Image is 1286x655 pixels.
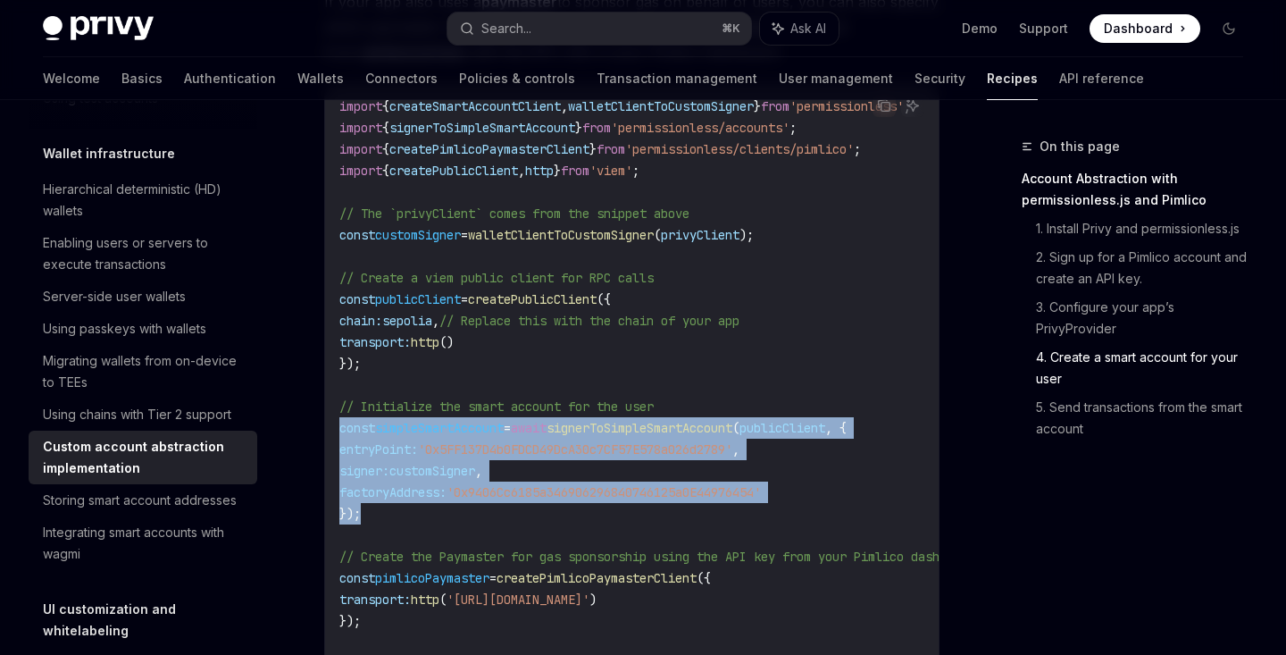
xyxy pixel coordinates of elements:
[29,516,257,570] a: Integrating smart accounts with wagmi
[432,313,439,329] span: ,
[43,436,246,479] div: Custom account abstraction implementation
[339,206,689,222] span: // The `privyClient` comes from the snippet above
[447,592,589,608] span: '[URL][DOMAIN_NAME]'
[597,57,757,100] a: Transaction management
[597,141,625,157] span: from
[365,57,438,100] a: Connectors
[29,431,257,484] a: Custom account abstraction implementation
[297,57,344,100] a: Wallets
[29,313,257,345] a: Using passkeys with wallets
[597,291,611,307] span: ({
[825,420,847,436] span: , {
[790,20,826,38] span: Ask AI
[339,141,382,157] span: import
[439,313,739,329] span: // Replace this with the chain of your app
[468,291,597,307] span: createPublicClient
[561,163,589,179] span: from
[382,98,389,114] span: {
[29,399,257,431] a: Using chains with Tier 2 support
[339,291,375,307] span: const
[854,141,861,157] span: ;
[754,98,761,114] span: }
[43,490,237,511] div: Storing smart account addresses
[389,120,575,136] span: signerToSimpleSmartAccount
[389,98,561,114] span: createSmartAccountClient
[561,98,568,114] span: ,
[789,120,797,136] span: ;
[29,345,257,399] a: Migrating wallets from on-device to TEEs
[375,570,489,586] span: pimlicoPaymaster
[760,13,839,45] button: Ask AI
[1022,164,1257,214] a: Account Abstraction with permissionless.js and Pimlico
[632,163,639,179] span: ;
[418,441,732,458] span: '0x5FF137D4b0FDCD49DcA30c7CF57E578a026d2789'
[43,232,246,275] div: Enabling users or servers to execute transactions
[461,291,468,307] span: =
[339,484,447,500] span: factoryAddress:
[497,570,697,586] span: createPimlicoPaymasterClient
[339,163,382,179] span: import
[1036,243,1257,293] a: 2. Sign up for a Pimlico account and create an API key.
[43,179,246,222] div: Hierarchical deterministic (HD) wallets
[339,227,375,243] span: const
[43,522,246,565] div: Integrating smart accounts with wagmi
[339,98,382,114] span: import
[339,313,382,329] span: chain:
[1059,57,1144,100] a: API reference
[439,334,454,350] span: ()
[489,570,497,586] span: =
[447,13,750,45] button: Search...⌘K
[389,163,518,179] span: createPublicClient
[411,592,439,608] span: http
[589,592,597,608] span: )
[339,463,389,479] span: signer:
[339,399,654,415] span: // Initialize the smart account for the user
[739,420,825,436] span: publicClient
[375,291,461,307] span: publicClient
[732,441,739,458] span: ,
[339,120,382,136] span: import
[987,57,1038,100] a: Recipes
[461,227,468,243] span: =
[121,57,163,100] a: Basics
[589,163,632,179] span: 'viem'
[1215,14,1243,43] button: Toggle dark mode
[43,286,186,307] div: Server-side user wallets
[1090,14,1200,43] a: Dashboard
[382,141,389,157] span: {
[722,21,740,36] span: ⌘ K
[382,120,389,136] span: {
[339,549,975,565] span: // Create the Paymaster for gas sponsorship using the API key from your Pimlico dashboard
[575,120,582,136] span: }
[481,18,531,39] div: Search...
[661,227,739,243] span: privyClient
[873,94,896,117] button: Copy the contents from the code block
[511,420,547,436] span: await
[732,420,739,436] span: (
[582,120,611,136] span: from
[1036,393,1257,443] a: 5. Send transactions from the smart account
[547,420,732,436] span: signerToSimpleSmartAccount
[447,484,761,500] span: '0x9406Cc6185a346906296840746125a0E44976454'
[29,281,257,313] a: Server-side user wallets
[339,570,375,586] span: const
[697,570,711,586] span: ({
[339,356,361,372] span: });
[1036,343,1257,393] a: 4. Create a smart account for your user
[518,163,525,179] span: ,
[184,57,276,100] a: Authentication
[43,143,175,164] h5: Wallet infrastructure
[962,20,998,38] a: Demo
[43,599,257,642] h5: UI customization and whitelabeling
[475,463,482,479] span: ,
[504,420,511,436] span: =
[1040,136,1120,157] span: On this page
[339,420,375,436] span: const
[375,227,461,243] span: customSigner
[43,16,154,41] img: dark logo
[525,163,554,179] span: http
[339,334,411,350] span: transport:
[375,420,504,436] span: simpleSmartAccount
[389,463,475,479] span: customSigner
[468,227,654,243] span: walletClientToCustomSigner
